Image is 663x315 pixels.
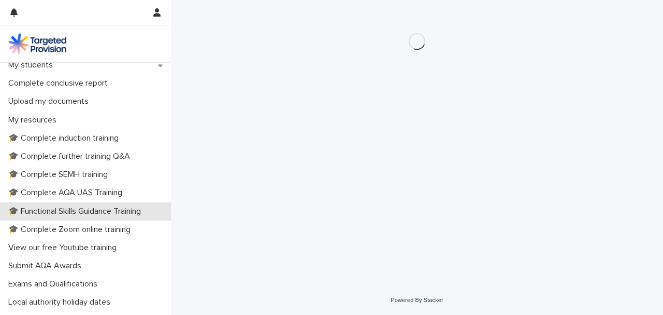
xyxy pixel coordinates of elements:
[4,297,119,307] p: Local authority holiday dates
[4,133,127,143] p: 🎓 Complete induction training
[4,188,131,198] p: 🎓 Complete AQA UAS Training
[4,60,61,70] p: My students
[4,170,116,180] p: 🎓 Complete SEMH training
[4,152,138,161] p: 🎓 Complete further training Q&A
[4,261,90,271] p: Submit AQA Awards
[4,243,125,253] p: View our free Youtube training
[4,97,97,106] p: Upload my documents
[4,225,139,235] p: 🎓 Complete Zoom online training
[391,297,443,303] a: Powered By Stacker
[4,279,106,289] p: Exams and Qualifications
[8,33,66,54] img: M5nRWzHhSzIhMunXDL62
[4,115,65,125] p: My resources
[4,78,116,88] p: Complete conclusive report
[4,207,149,216] p: 🎓 Functional Skills Guidance Training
